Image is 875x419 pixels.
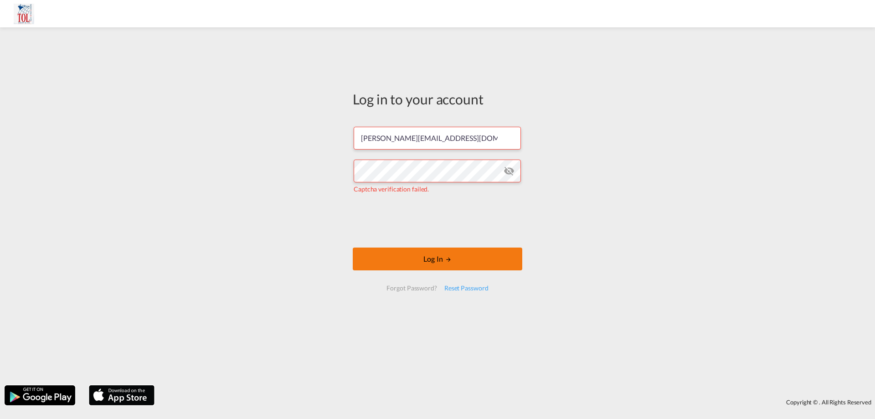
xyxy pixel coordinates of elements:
[353,89,522,109] div: Log in to your account
[354,185,429,193] span: Captcha verification failed.
[441,280,492,296] div: Reset Password
[368,203,507,238] iframe: reCAPTCHA
[4,384,76,406] img: google.png
[353,248,522,270] button: LOGIN
[14,4,34,24] img: bab47dd0da2811ee987f8df8397527d3.JPG
[354,127,521,150] input: Enter email/phone number
[159,394,875,410] div: Copyright © . All Rights Reserved
[504,166,515,176] md-icon: icon-eye-off
[383,280,440,296] div: Forgot Password?
[88,384,155,406] img: apple.png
